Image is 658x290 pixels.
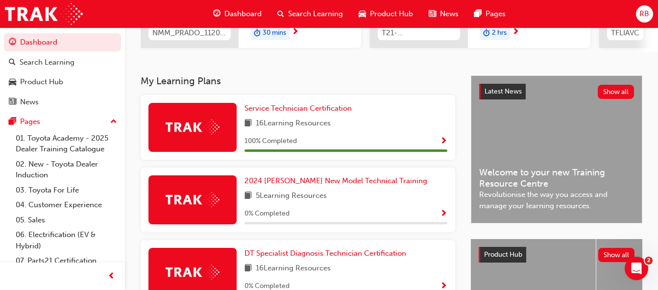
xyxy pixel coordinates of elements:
span: 16 Learning Resources [256,118,331,130]
img: Trak [166,265,219,280]
span: Welcome to your new Training Resource Centre [479,167,634,189]
img: Trak [5,3,83,25]
span: duration-icon [483,27,490,40]
span: car-icon [9,78,16,87]
span: up-icon [110,116,117,128]
span: RB [639,8,649,20]
a: 06. Electrification (EV & Hybrid) [12,227,121,253]
span: car-icon [359,8,366,20]
a: 03. Toyota For Life [12,183,121,198]
a: Latest NewsShow all [479,84,634,99]
span: 5 Learning Resources [256,190,327,202]
button: Pages [4,113,121,131]
span: Latest News [485,87,522,96]
div: Search Learning [20,57,74,68]
div: Pages [20,116,40,127]
button: Show Progress [440,208,447,220]
span: Dashboard [224,8,262,20]
a: Product HubShow all [479,247,634,263]
span: NMM_PRADO_112024_MODULE_1 [152,27,227,39]
img: Trak [166,192,219,207]
a: 02. New - Toyota Dealer Induction [12,157,121,183]
a: News [4,93,121,111]
a: 05. Sales [12,213,121,228]
a: search-iconSearch Learning [269,4,351,24]
a: Service Technician Certification [244,103,356,114]
span: Show Progress [440,210,447,218]
button: DashboardSearch LearningProduct HubNews [4,31,121,113]
a: car-iconProduct Hub [351,4,421,24]
span: DT Specialist Diagnosis Technician Certification [244,249,406,258]
iframe: Intercom live chat [625,257,648,280]
a: 04. Customer Experience [12,197,121,213]
span: 2024 [PERSON_NAME] New Model Technical Training [244,176,427,185]
img: Trak [166,120,219,135]
span: book-icon [244,263,252,275]
span: Show Progress [440,137,447,146]
a: Dashboard [4,33,121,51]
button: Show all [598,85,634,99]
span: Product Hub [484,250,522,259]
a: DT Specialist Diagnosis Technician Certification [244,248,410,259]
span: Pages [486,8,506,20]
span: duration-icon [254,27,261,40]
span: pages-icon [474,8,482,20]
span: pages-icon [9,118,16,126]
span: Search Learning [288,8,343,20]
a: pages-iconPages [466,4,513,24]
span: 2 hrs [492,27,507,39]
a: news-iconNews [421,4,466,24]
a: 01. Toyota Academy - 2025 Dealer Training Catalogue [12,131,121,157]
span: next-icon [512,28,519,37]
button: RB [636,5,653,23]
a: 07. Parts21 Certification [12,253,121,268]
span: 2 [645,257,653,265]
button: Show Progress [440,135,447,147]
span: news-icon [9,98,16,107]
span: search-icon [9,58,16,67]
span: 30 mins [263,27,286,39]
span: 16 Learning Resources [256,263,331,275]
h3: My Learning Plans [141,75,455,87]
span: T21-FOD_HVIS_PREREQ [382,27,456,39]
div: Product Hub [20,76,63,88]
span: Revolutionise the way you access and manage your learning resources. [479,189,634,211]
a: guage-iconDashboard [205,4,269,24]
span: book-icon [244,118,252,130]
span: 100 % Completed [244,136,297,147]
span: Product Hub [370,8,413,20]
a: Latest NewsShow allWelcome to your new Training Resource CentreRevolutionise the way you access a... [471,75,642,223]
span: News [440,8,459,20]
span: 0 % Completed [244,208,290,219]
a: 2024 [PERSON_NAME] New Model Technical Training [244,175,431,187]
span: news-icon [429,8,436,20]
span: book-icon [244,190,252,202]
span: TFLIAVC [611,27,639,39]
span: next-icon [292,28,299,37]
a: Product Hub [4,73,121,91]
span: Service Technician Certification [244,104,352,113]
span: search-icon [277,8,284,20]
a: Search Learning [4,53,121,72]
span: guage-icon [9,38,16,47]
div: News [20,97,39,108]
span: guage-icon [213,8,220,20]
span: prev-icon [108,270,115,283]
button: Show all [598,248,635,262]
